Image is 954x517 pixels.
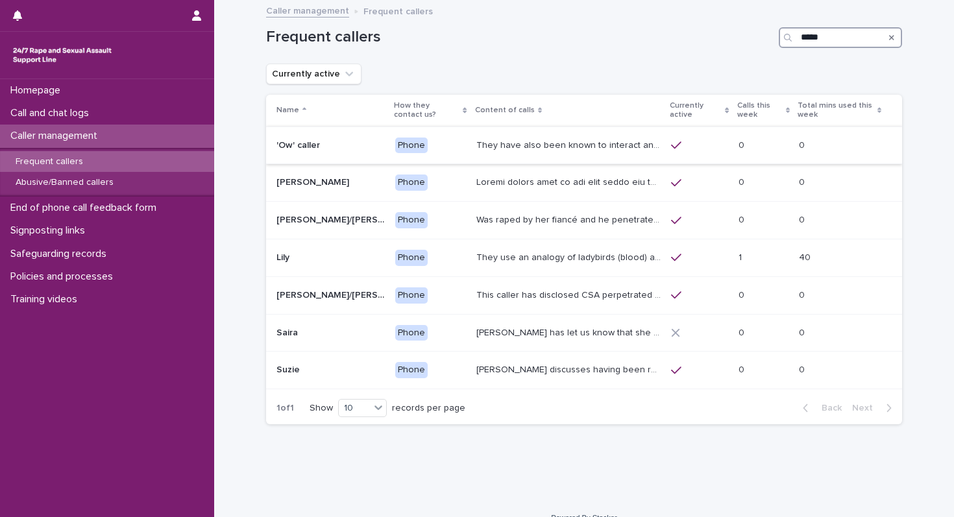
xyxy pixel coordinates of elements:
tr: [PERSON_NAME]/[PERSON_NAME]/Mille/Poppy/[PERSON_NAME] ('HOLD ME' HOLD MY HAND)[PERSON_NAME]/[PERS... [266,202,902,239]
p: Frequent callers [5,156,93,167]
p: Saira [276,325,300,339]
p: 'Ow' caller [276,138,323,151]
p: 0 [739,287,747,301]
h1: Frequent callers [266,28,774,47]
p: Abusive/Banned callers [5,177,124,188]
span: Back [814,403,842,413]
p: Safeguarding records [5,248,117,260]
p: This caller has disclosed CSA perpetrated by father and sometimes will say things like “I can see... [476,287,664,301]
p: Content of calls [475,103,535,117]
p: Was raped by her fiancé and he penetrated her with a knife, she called an ambulance and was taken... [476,212,664,226]
div: Phone [395,250,428,266]
div: Phone [395,362,428,378]
div: 10 [339,402,370,415]
a: Caller management [266,3,349,18]
p: 0 [799,174,807,188]
p: 0 [739,212,747,226]
p: 40 [799,250,813,263]
p: Saira has let us know that she experienced CSA as a teenager: her brother’s friend molested her (... [476,325,664,339]
div: Phone [395,138,428,154]
p: End of phone call feedback form [5,202,167,214]
p: Total mins used this week [798,99,874,123]
p: Suzie [276,362,302,376]
p: 0 [739,138,747,151]
img: rhQMoQhaT3yELyF149Cw [10,42,114,68]
tr: SairaSaira Phone[PERSON_NAME] has let us know that she experienced CSA as a teenager: her brother... [266,314,902,352]
tr: SuzieSuzie Phone[PERSON_NAME] discusses having been raped and sexually assaulted twice by a man w... [266,352,902,389]
div: Phone [395,325,428,341]
p: 0 [739,325,747,339]
p: Show [310,403,333,414]
p: 0 [739,174,747,188]
p: Currently active [670,99,722,123]
tr: [PERSON_NAME]/[PERSON_NAME]/[PERSON_NAME][PERSON_NAME]/[PERSON_NAME]/[PERSON_NAME] PhoneThis call... [266,276,902,314]
p: records per page [392,403,465,414]
p: Frequent callers [363,3,433,18]
p: 0 [739,362,747,376]
p: Lily [276,250,292,263]
p: Suzie discusses having been raped and sexually assaulted twice by a man who she was caring for. T... [476,362,664,376]
input: Search [779,27,902,48]
p: 0 [799,325,807,339]
button: Next [847,402,902,414]
tr: [PERSON_NAME][PERSON_NAME] PhoneLoremi dolors amet co adi elit seddo eiu tempor in u labor et dol... [266,164,902,202]
p: Homepage [5,84,71,97]
p: 1 of 1 [266,392,304,424]
tr: LilyLily PhoneThey use an analogy of ladybirds (blood) and white syrup (semen). They refer to the... [266,239,902,276]
button: Currently active [266,64,361,84]
p: How they contact us? [394,99,460,123]
div: Phone [395,212,428,228]
p: Calls this week [737,99,783,123]
p: Andrew shared that he has been raped and beaten by a group of men in or near his home twice withi... [476,174,664,188]
p: 0 [799,138,807,151]
p: Caller management [5,130,108,142]
div: Phone [395,174,428,191]
button: Back [792,402,847,414]
p: They use an analogy of ladybirds (blood) and white syrup (semen). They refer to their imagination... [476,250,664,263]
tr: 'Ow' caller'Ow' caller PhoneThey have also been known to interact and respond to questions throug... [266,126,902,164]
p: 0 [799,212,807,226]
p: Training videos [5,293,88,306]
div: Phone [395,287,428,304]
p: Jess/Saskia/Mille/Poppy/Eve ('HOLD ME' HOLD MY HAND) [276,212,387,226]
p: [PERSON_NAME] [276,174,352,188]
p: 0 [799,362,807,376]
p: Call and chat logs [5,107,99,119]
span: Next [852,403,881,413]
p: Policies and processes [5,271,123,283]
p: Signposting links [5,224,95,237]
p: They have also been known to interact and respond to questions throughout their flashback. There ... [476,138,664,151]
p: Lucy/Sarah/Emma Flashback [276,287,387,301]
p: 1 [739,250,744,263]
p: Name [276,103,299,117]
p: 0 [799,287,807,301]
